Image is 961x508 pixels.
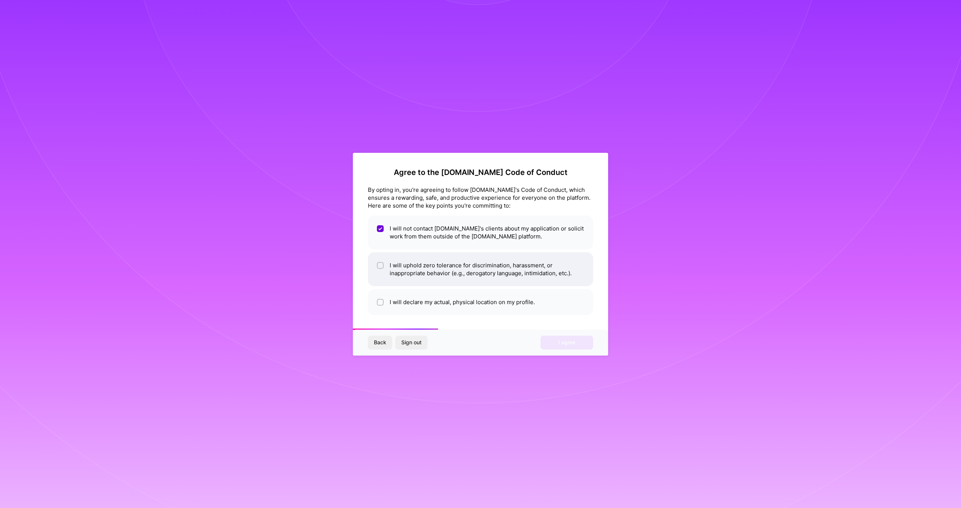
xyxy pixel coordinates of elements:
li: I will declare my actual, physical location on my profile. [368,289,593,315]
button: Sign out [395,336,428,349]
li: I will uphold zero tolerance for discrimination, harassment, or inappropriate behavior (e.g., der... [368,252,593,286]
div: By opting in, you're agreeing to follow [DOMAIN_NAME]'s Code of Conduct, which ensures a rewardin... [368,186,593,210]
h2: Agree to the [DOMAIN_NAME] Code of Conduct [368,168,593,177]
button: Back [368,336,392,349]
span: Sign out [401,339,422,346]
span: Back [374,339,386,346]
li: I will not contact [DOMAIN_NAME]'s clients about my application or solicit work from them outside... [368,216,593,249]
